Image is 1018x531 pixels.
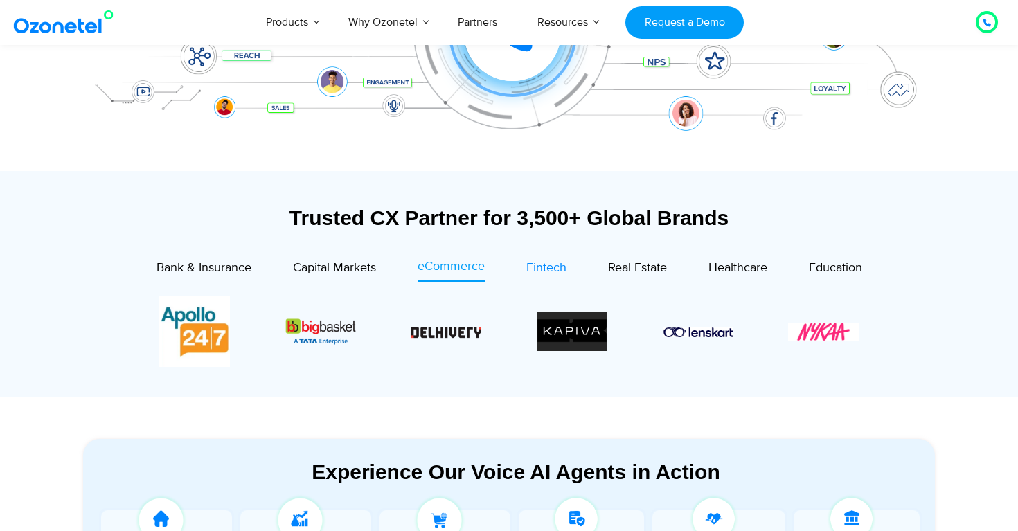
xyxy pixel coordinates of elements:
a: Fintech [526,258,566,282]
div: Experience Our Voice AI Agents in Action [97,460,935,484]
span: Healthcare [708,260,767,276]
div: Trusted CX Partner for 3,500+ Global Brands [83,206,935,230]
a: Healthcare [708,258,767,282]
span: eCommerce [418,259,485,274]
a: Real Estate [608,258,667,282]
a: Education [809,258,862,282]
a: Bank & Insurance [157,258,251,282]
span: Real Estate [608,260,667,276]
span: Fintech [526,260,566,276]
a: eCommerce [418,258,485,282]
a: Request a Demo [625,6,744,39]
a: Capital Markets [293,258,376,282]
span: Capital Markets [293,260,376,276]
span: Education [809,260,862,276]
div: Image Carousel [159,296,859,367]
span: Bank & Insurance [157,260,251,276]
